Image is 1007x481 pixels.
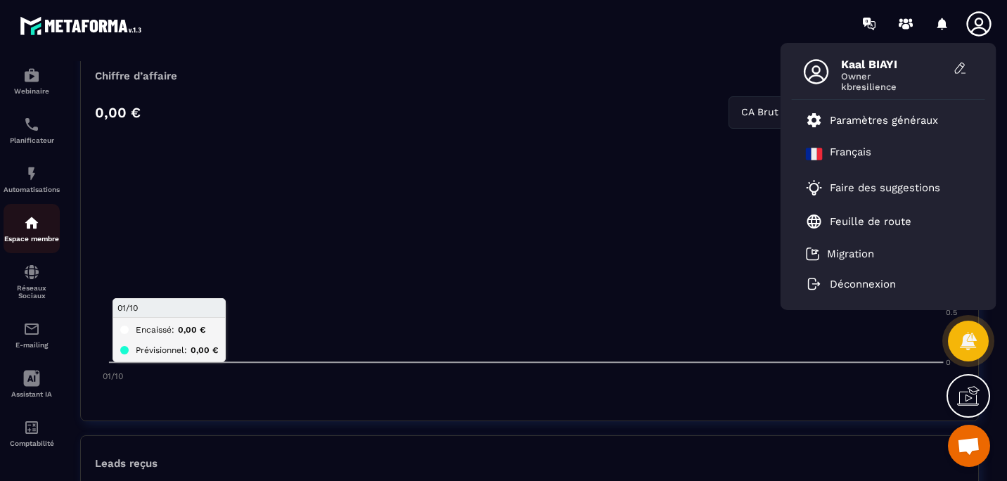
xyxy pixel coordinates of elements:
[95,70,177,82] p: Chiffre d’affaire
[4,155,60,204] a: automationsautomationsAutomatisations
[4,235,60,243] p: Espace membre
[4,186,60,193] p: Automatisations
[4,56,60,105] a: automationsautomationsWebinaire
[23,419,40,436] img: accountant
[806,247,874,261] a: Migration
[4,409,60,458] a: accountantaccountantComptabilité
[23,67,40,84] img: automations
[841,71,947,82] span: Owner
[20,13,146,39] img: logo
[806,112,938,129] a: Paramètres généraux
[95,457,158,470] p: Leads reçus
[946,308,957,317] tspan: 0.5
[23,165,40,182] img: automations
[23,264,40,281] img: social-network
[23,214,40,231] img: automations
[830,215,911,228] p: Feuille de route
[4,253,60,310] a: social-networksocial-networkRéseaux Sociaux
[948,425,990,467] div: Ouvrir le chat
[830,278,896,290] p: Déconnexion
[806,213,911,230] a: Feuille de route
[4,87,60,95] p: Webinaire
[4,136,60,144] p: Planificateur
[4,284,60,300] p: Réseaux Sociaux
[827,248,874,260] p: Migration
[23,321,40,338] img: email
[738,105,781,120] span: CA Brut
[95,104,141,121] p: 0,00 €
[4,310,60,359] a: emailemailE-mailing
[806,179,954,196] a: Faire des suggestions
[729,96,841,129] div: Search for option
[23,116,40,133] img: scheduler
[830,146,871,162] p: Français
[4,105,60,155] a: schedulerschedulerPlanificateur
[103,371,123,381] tspan: 01/10
[830,114,938,127] p: Paramètres généraux
[946,358,951,367] tspan: 0
[841,82,947,92] span: kbresilience
[4,359,60,409] a: Assistant IA
[4,204,60,253] a: automationsautomationsEspace membre
[4,440,60,447] p: Comptabilité
[841,58,947,71] span: Kaal BIAYI
[4,390,60,398] p: Assistant IA
[4,341,60,349] p: E-mailing
[830,181,940,194] p: Faire des suggestions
